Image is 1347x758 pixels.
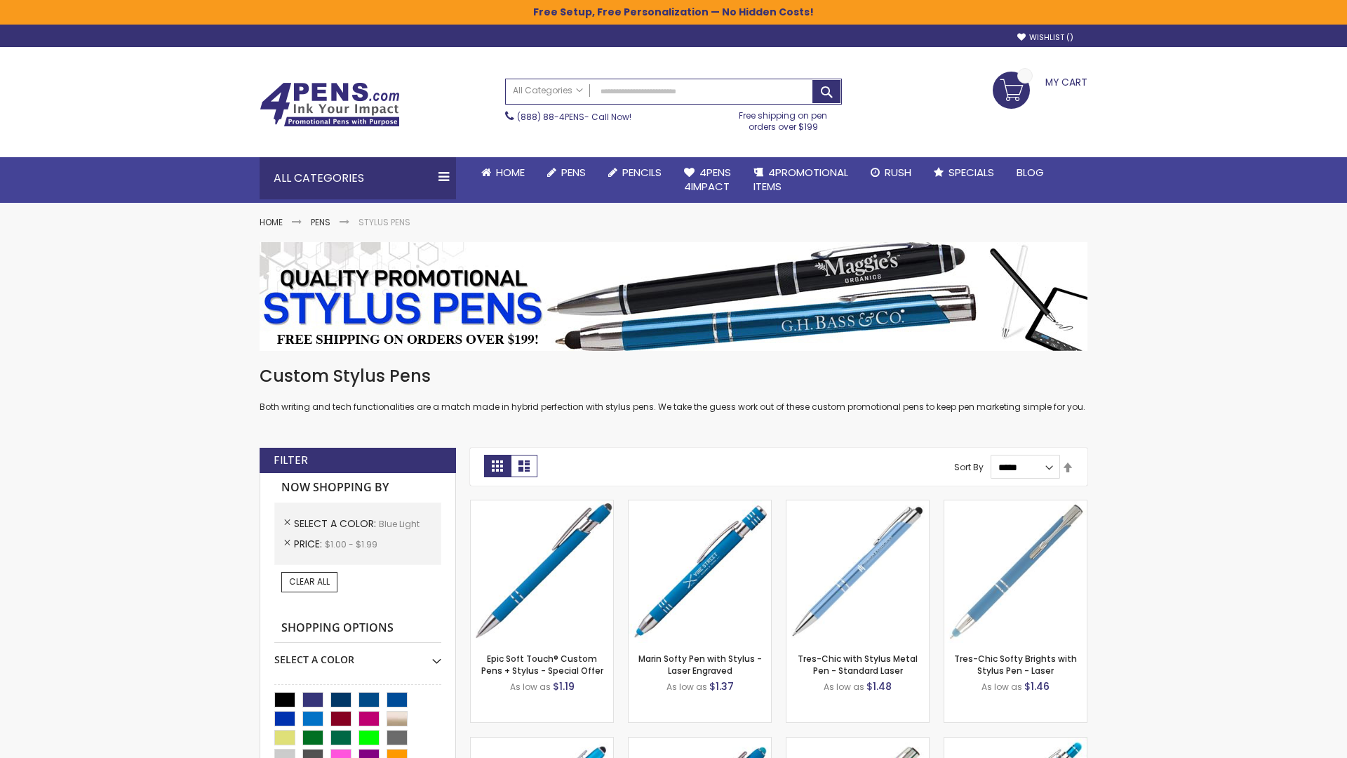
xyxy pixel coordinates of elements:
strong: Stylus Pens [358,216,410,228]
img: Tres-Chic Softy Brights with Stylus Pen - Laser-Blue - Light [944,500,1087,643]
h1: Custom Stylus Pens [260,365,1087,387]
a: Specials [923,157,1005,188]
strong: Now Shopping by [274,473,441,503]
img: 4P-MS8B-Blue - Light [471,500,613,643]
img: 4Pens Custom Pens and Promotional Products [260,82,400,127]
a: Tres-Chic with Stylus Metal Pen - Standard Laser [798,653,918,676]
strong: Filter [274,453,308,468]
span: 4PROMOTIONAL ITEMS [753,165,848,194]
span: Rush [885,165,911,180]
span: Blue Light [379,518,420,530]
span: $1.46 [1024,679,1050,693]
span: $1.19 [553,679,575,693]
div: Select A Color [274,643,441,667]
a: 4P-MS8B-Blue - Light [471,500,613,512]
a: 4PROMOTIONALITEMS [742,157,859,203]
a: Rush [859,157,923,188]
a: Tres-Chic Softy Brights with Stylus Pen - Laser [954,653,1077,676]
span: - Call Now! [517,111,631,123]
a: Pens [311,216,330,228]
span: Price [294,537,325,551]
div: All Categories [260,157,456,199]
div: Free shipping on pen orders over $199 [725,105,843,133]
a: Clear All [281,572,337,592]
span: Pencils [622,165,662,180]
span: As low as [981,681,1022,693]
span: $1.00 - $1.99 [325,538,377,550]
a: Home [470,157,536,188]
a: Wishlist [1017,32,1073,43]
a: Marin Softy Pen with Stylus - Laser Engraved [638,653,762,676]
a: (888) 88-4PENS [517,111,584,123]
strong: Grid [484,455,511,477]
span: As low as [510,681,551,693]
a: Ellipse Softy Brights with Stylus Pen - Laser-Blue - Light [629,737,771,749]
div: Both writing and tech functionalities are a match made in hybrid perfection with stylus pens. We ... [260,365,1087,413]
span: Home [496,165,525,180]
span: Clear All [289,576,330,587]
a: Phoenix Softy Brights with Stylus Pen - Laser-Blue - Light [944,737,1087,749]
a: All Categories [506,79,590,102]
a: Tres-Chic Touch Pen - Standard Laser-Blue - Light [786,737,929,749]
span: $1.48 [866,679,892,693]
span: Select A Color [294,517,379,531]
a: 4Pens4impact [673,157,742,203]
strong: Shopping Options [274,613,441,644]
span: As low as [666,681,707,693]
a: Tres-Chic with Stylus Metal Pen - Standard Laser-Blue - Light [786,500,929,512]
span: As low as [824,681,864,693]
a: Marin Softy Pen with Stylus - Laser Engraved-Blue - Light [629,500,771,512]
a: Pencils [597,157,673,188]
span: Blog [1017,165,1044,180]
span: 4Pens 4impact [684,165,731,194]
a: Tres-Chic Softy Brights with Stylus Pen - Laser-Blue - Light [944,500,1087,512]
a: Home [260,216,283,228]
span: $1.37 [709,679,734,693]
a: Pens [536,157,597,188]
a: Ellipse Stylus Pen - Standard Laser-Blue - Light [471,737,613,749]
img: Stylus Pens [260,242,1087,351]
span: Specials [949,165,994,180]
a: Blog [1005,157,1055,188]
img: Marin Softy Pen with Stylus - Laser Engraved-Blue - Light [629,500,771,643]
span: Pens [561,165,586,180]
img: Tres-Chic with Stylus Metal Pen - Standard Laser-Blue - Light [786,500,929,643]
a: Epic Soft Touch® Custom Pens + Stylus - Special Offer [481,653,603,676]
span: All Categories [513,85,583,96]
label: Sort By [954,461,984,473]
